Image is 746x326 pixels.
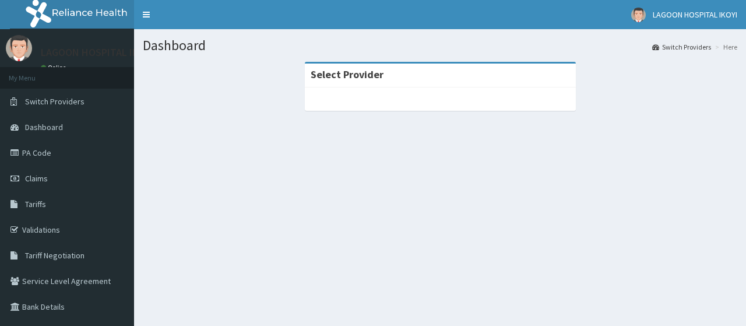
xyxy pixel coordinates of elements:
[41,64,69,72] a: Online
[652,42,711,52] a: Switch Providers
[311,68,383,81] strong: Select Provider
[41,47,153,58] p: LAGOON HOSPITAL IKOYI
[25,199,46,209] span: Tariffs
[631,8,646,22] img: User Image
[25,96,85,107] span: Switch Providers
[653,9,737,20] span: LAGOON HOSPITAL IKOYI
[25,173,48,184] span: Claims
[143,38,737,53] h1: Dashboard
[25,250,85,261] span: Tariff Negotiation
[25,122,63,132] span: Dashboard
[6,35,32,61] img: User Image
[712,42,737,52] li: Here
